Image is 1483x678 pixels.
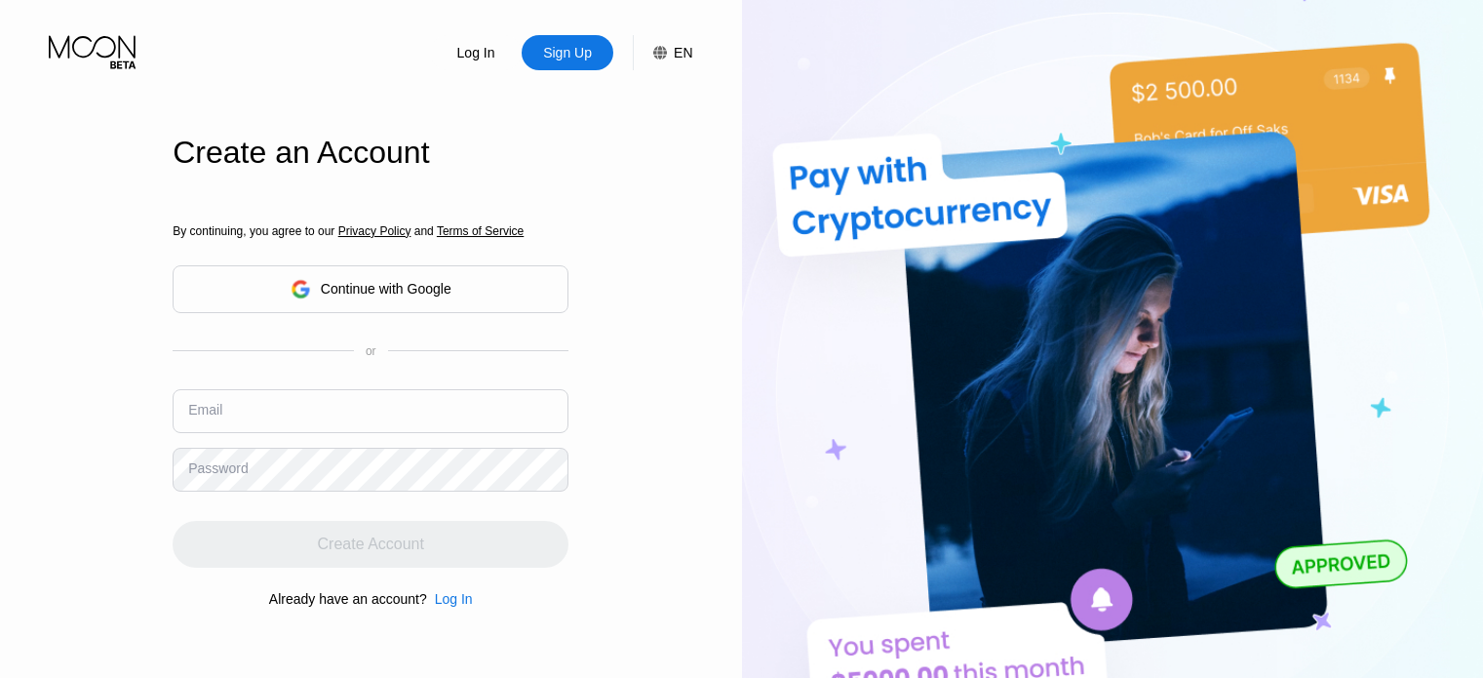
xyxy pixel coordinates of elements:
div: Create an Account [173,135,568,171]
div: Already have an account? [269,591,427,607]
span: Privacy Policy [338,224,411,238]
div: Continue with Google [321,281,451,297]
div: EN [674,45,692,60]
div: By continuing, you agree to our [173,224,568,238]
span: Terms of Service [437,224,524,238]
div: Log In [455,43,497,62]
div: Log In [430,35,522,70]
div: Email [188,402,222,418]
div: Sign Up [541,43,594,62]
div: or [366,344,376,358]
div: Password [188,460,248,476]
span: and [410,224,437,238]
div: Continue with Google [173,265,568,313]
div: EN [633,35,692,70]
div: Log In [435,591,473,607]
div: Sign Up [522,35,613,70]
div: Log In [427,591,473,607]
